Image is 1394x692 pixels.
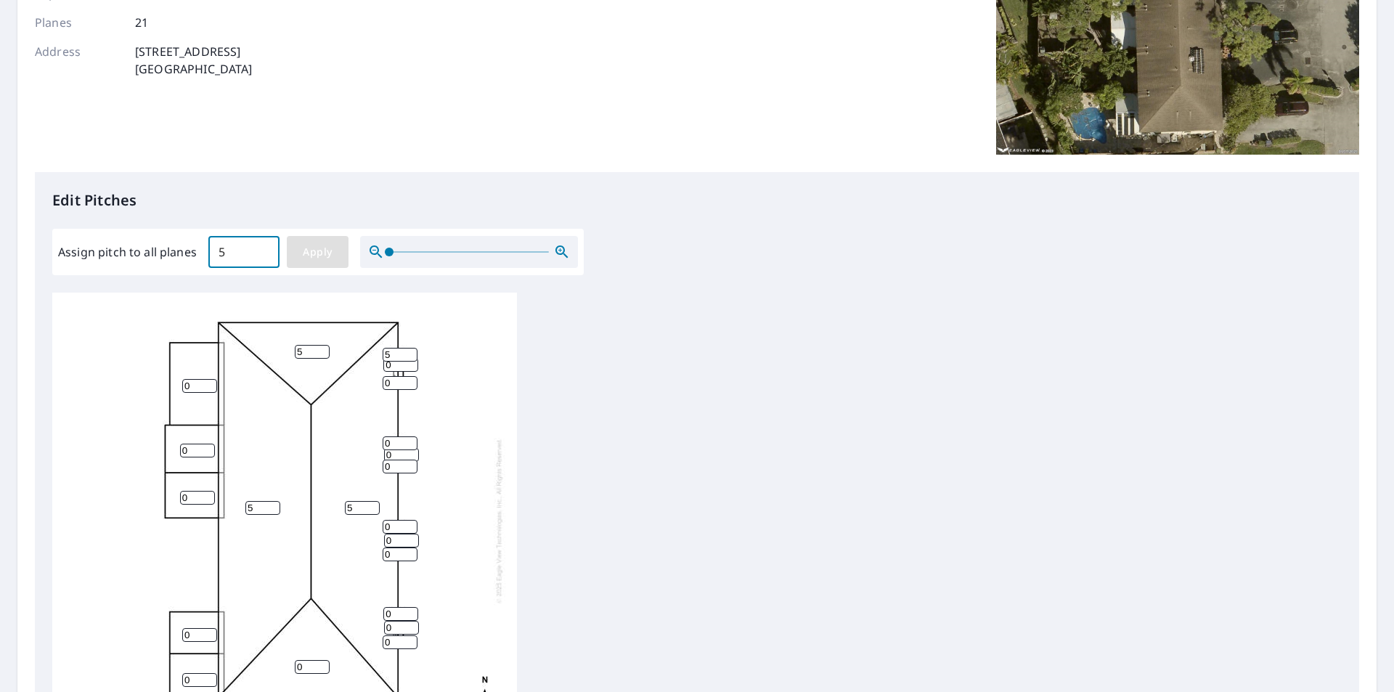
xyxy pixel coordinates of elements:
input: 00.0 [208,232,280,272]
label: Assign pitch to all planes [58,243,197,261]
p: Planes [35,14,122,31]
button: Apply [287,236,348,268]
p: Address [35,43,122,78]
span: Apply [298,243,337,261]
p: Edit Pitches [52,190,1342,211]
p: [STREET_ADDRESS] [GEOGRAPHIC_DATA] [135,43,253,78]
p: 21 [135,14,148,31]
